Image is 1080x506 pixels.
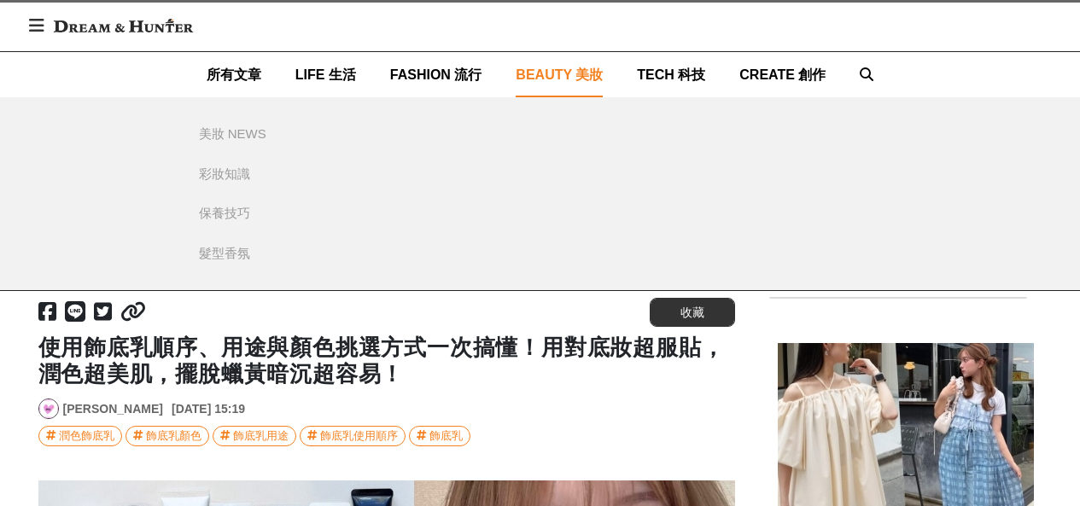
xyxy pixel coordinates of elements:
[213,426,296,446] a: 飾底乳用途
[199,204,250,224] div: 保養技巧
[45,10,201,41] img: Dream & Hunter
[172,400,245,418] div: [DATE] 15:19
[199,165,250,184] div: 彩妝知識
[38,398,59,419] a: Avatar
[199,125,284,144] a: 美妝 NEWS
[199,244,250,264] div: 髮型香氛
[38,426,122,446] a: 潤色飾底乳
[199,125,266,144] div: 美妝 NEWS
[650,298,735,327] button: 收藏
[295,52,356,97] a: LIFE 生活
[207,52,261,97] a: 所有文章
[295,67,356,82] span: LIFE 生活
[300,426,406,446] a: 飾底乳使用順序
[516,52,603,97] a: BEAUTY 美妝
[199,204,284,224] a: 保養技巧
[516,67,603,82] span: BEAUTY 美妝
[637,52,705,97] a: TECH 科技
[38,334,735,387] h1: 使用飾底乳順序、用途與顏色挑選方式一次搞懂！用對底妝超服貼，潤色超美肌，擺脫蠟黃暗沉超容易！
[199,165,284,184] a: 彩妝知識
[233,427,289,445] div: 飾底乳用途
[739,52,826,97] a: CREATE 創作
[739,67,826,82] span: CREATE 創作
[637,67,705,82] span: TECH 科技
[207,67,261,82] span: 所有文章
[429,427,463,445] div: 飾底乳
[390,52,482,97] a: FASHION 流行
[320,427,398,445] div: 飾底乳使用順序
[146,427,201,445] div: 飾底乳顏色
[59,427,114,445] div: 潤色飾底乳
[126,426,209,446] a: 飾底乳顏色
[39,399,58,418] img: Avatar
[390,67,482,82] span: FASHION 流行
[199,244,284,264] a: 髮型香氛
[409,426,470,446] a: 飾底乳
[63,400,163,418] a: [PERSON_NAME]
